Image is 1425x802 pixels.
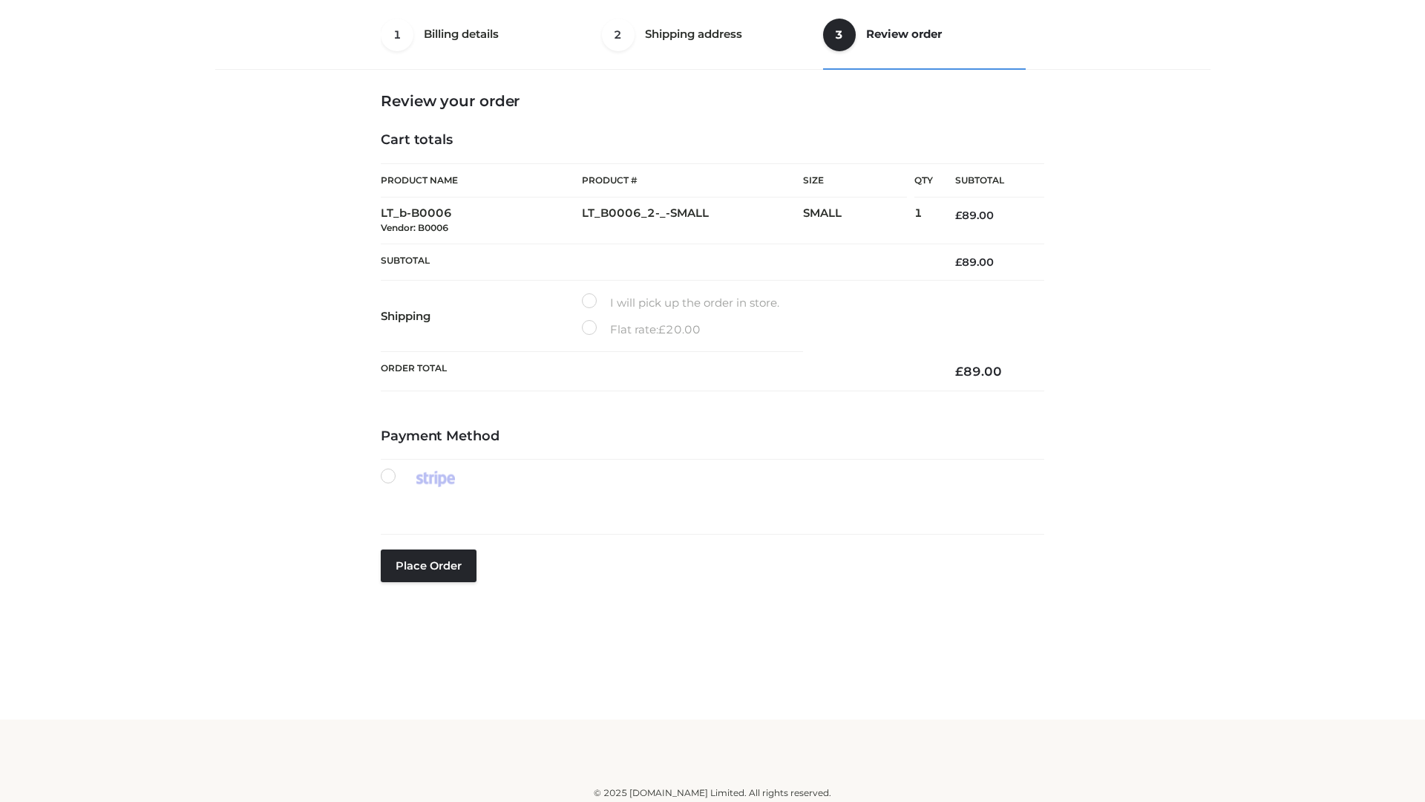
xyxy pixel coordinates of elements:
h4: Payment Method [381,428,1044,445]
th: Size [803,164,907,198]
th: Shipping [381,281,582,352]
span: £ [955,364,963,379]
td: LT_b-B0006 [381,198,582,244]
label: I will pick up the order in store. [582,293,779,313]
span: £ [955,255,962,269]
th: Product Name [381,163,582,198]
bdi: 20.00 [658,322,701,336]
th: Qty [914,163,933,198]
button: Place order [381,550,476,582]
bdi: 89.00 [955,255,994,269]
td: SMALL [803,198,914,244]
th: Subtotal [381,244,933,280]
th: Order Total [381,352,933,391]
small: Vendor: B0006 [381,222,448,233]
span: £ [955,209,962,222]
bdi: 89.00 [955,209,994,222]
bdi: 89.00 [955,364,1002,379]
th: Subtotal [933,164,1044,198]
th: Product # [582,163,803,198]
h3: Review your order [381,92,1044,110]
label: Flat rate: [582,320,701,339]
td: 1 [914,198,933,244]
td: LT_B0006_2-_-SMALL [582,198,803,244]
div: © 2025 [DOMAIN_NAME] Limited. All rights reserved. [220,786,1205,801]
span: £ [658,322,666,336]
h4: Cart totals [381,132,1044,149]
